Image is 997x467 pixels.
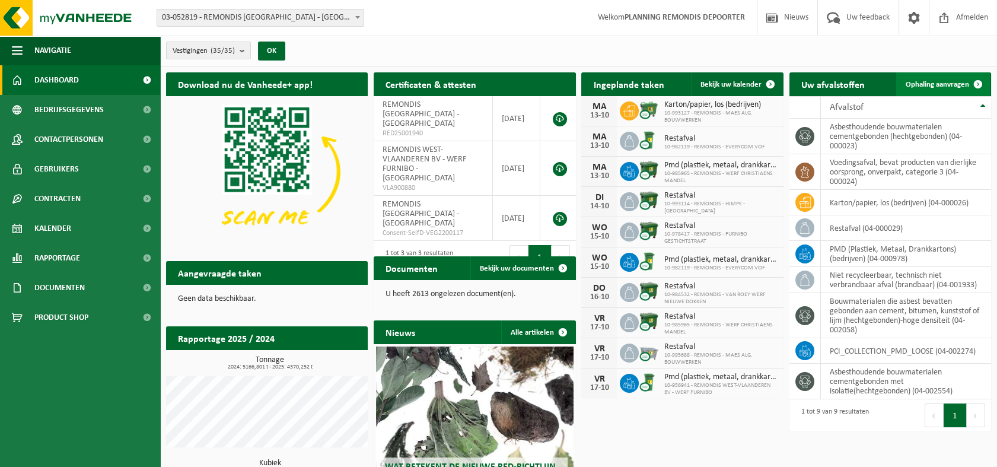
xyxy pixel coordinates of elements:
span: Restafval [664,134,765,144]
img: WB-1100-CU [639,312,659,332]
div: 13-10 [587,112,611,120]
span: Navigatie [34,36,71,65]
span: Afvalstof [830,103,864,112]
div: DO [587,284,611,293]
span: REMONDIS WEST-VLAANDEREN BV - WERF FURNIBO - [GEOGRAPHIC_DATA] [383,145,466,183]
h2: Aangevraagde taken [166,261,273,284]
button: Previous [509,245,528,269]
div: MA [587,102,611,112]
span: 10-982119 - REMONDIS - EVERYCOM VOF [664,265,777,272]
td: [DATE] [493,141,541,196]
button: 1 [528,245,552,269]
img: WB-1100-CU [639,281,659,301]
td: niet recycleerbaar, technisch niet verbrandbaar afval (brandbaar) (04-001933) [821,267,991,293]
h2: Certificaten & attesten [374,72,488,96]
div: MA [587,163,611,172]
span: Bekijk uw documenten [480,265,554,272]
button: Next [552,245,570,269]
div: 13-10 [587,172,611,180]
h2: Download nu de Vanheede+ app! [166,72,324,96]
td: [DATE] [493,96,541,141]
img: WB-0660-CU [639,100,659,120]
span: 10-978417 - REMONDIS - FURNIBO GESTICHTSTRAAT [664,231,777,245]
span: Rapportage [34,243,80,273]
a: Bekijk uw kalender [691,72,782,96]
strong: PLANNING REMONDIS DEPOORTER [625,13,745,22]
span: Documenten [34,273,85,303]
td: PCI_COLLECTION_PMD_LOOSE (04-002274) [821,338,991,364]
a: Bekijk rapportage [279,350,367,373]
span: 10-985965 - REMONDIS - WERF CHRISTIAENS MANDEL [664,322,777,336]
span: VLA900880 [383,183,483,193]
span: REMONDIS [GEOGRAPHIC_DATA] - [GEOGRAPHIC_DATA] [383,200,459,228]
td: asbesthoudende bouwmaterialen cementgebonden (hechtgebonden) (04-000023) [821,119,991,154]
h3: Tonnage [172,356,368,370]
span: Pmd (plastiek, metaal, drankkartons) (bedrijven) [664,255,777,265]
img: WB-0240-CU [639,130,659,150]
div: 1 tot 3 van 3 resultaten [380,244,453,270]
span: REMONDIS [GEOGRAPHIC_DATA] - [GEOGRAPHIC_DATA] [383,100,459,128]
div: 14-10 [587,202,611,211]
button: 1 [944,404,967,427]
td: restafval (04-000029) [821,215,991,241]
img: WB-1100-CU [639,160,659,180]
td: bouwmaterialen die asbest bevatten gebonden aan cement, bitumen, kunststof of lijm (hechtgebonden... [821,293,991,338]
span: 10-993114 - REMONDIS - HIMPE - [GEOGRAPHIC_DATA] [664,201,777,215]
span: Bedrijfsgegevens [34,95,104,125]
span: Restafval [664,282,777,291]
span: Dashboard [34,65,79,95]
td: voedingsafval, bevat producten van dierlijke oorsprong, onverpakt, categorie 3 (04-000024) [821,154,991,190]
td: PMD (Plastiek, Metaal, Drankkartons) (bedrijven) (04-000978) [821,241,991,267]
span: 10-984532 - REMONDIS - VAN ROEY WERF NIEUWE DOKKEN [664,291,777,306]
span: Ophaling aanvragen [906,81,969,88]
span: Product Shop [34,303,88,332]
p: U heeft 2613 ongelezen document(en). [386,290,563,298]
td: karton/papier, los (bedrijven) (04-000026) [821,190,991,215]
span: Restafval [664,342,777,352]
span: 03-052819 - REMONDIS WEST-VLAANDEREN - OOSTENDE [157,9,364,26]
button: Next [967,404,985,427]
span: Restafval [664,312,777,322]
button: Previous [925,404,944,427]
h2: Ingeplande taken [581,72,676,96]
img: WB-0240-CU [639,251,659,271]
div: 13-10 [587,142,611,150]
img: WB-0240-CU [639,372,659,392]
a: Ophaling aanvragen [896,72,990,96]
span: 10-985965 - REMONDIS - WERF CHRISTIAENS MANDEL [664,170,777,185]
span: Kalender [34,214,71,243]
img: WB-2500-CU [639,342,659,362]
span: RED25001940 [383,129,483,138]
span: 10-993127 - REMONDIS - MAES ALG. BOUWWERKEN [664,110,777,124]
div: 15-10 [587,233,611,241]
div: 17-10 [587,323,611,332]
button: Vestigingen(35/35) [166,42,251,59]
span: 10-956941 - REMONDIS WEST-VLAANDEREN BV - WERF FURNIBO [664,382,777,396]
a: Alle artikelen [501,320,575,344]
div: VR [587,374,611,384]
td: [DATE] [493,196,541,241]
span: Contactpersonen [34,125,103,154]
span: 10-982119 - REMONDIS - EVERYCOM VOF [664,144,765,151]
h2: Uw afvalstoffen [789,72,877,96]
span: Restafval [664,221,777,231]
p: Geen data beschikbaar. [178,295,356,303]
div: 17-10 [587,384,611,392]
span: Bekijk uw kalender [700,81,762,88]
img: Download de VHEPlus App [166,96,368,247]
span: 10-995688 - REMONDIS - MAES ALG. BOUWWERKEN [664,352,777,366]
span: 2024: 5166,801 t - 2025: 4370,252 t [172,364,368,370]
span: Gebruikers [34,154,79,184]
span: Pmd (plastiek, metaal, drankkartons) (bedrijven) [664,161,777,170]
img: WB-1100-CU [639,190,659,211]
img: WB-1100-CU [639,221,659,241]
div: 16-10 [587,293,611,301]
div: VR [587,344,611,354]
span: Contracten [34,184,81,214]
span: Pmd (plastiek, metaal, drankkartons) (bedrijven) [664,373,777,382]
h2: Rapportage 2025 / 2024 [166,326,286,350]
span: Consent-SelfD-VEG2200117 [383,228,483,238]
div: VR [587,314,611,323]
count: (35/35) [211,47,235,55]
span: Vestigingen [173,42,235,60]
